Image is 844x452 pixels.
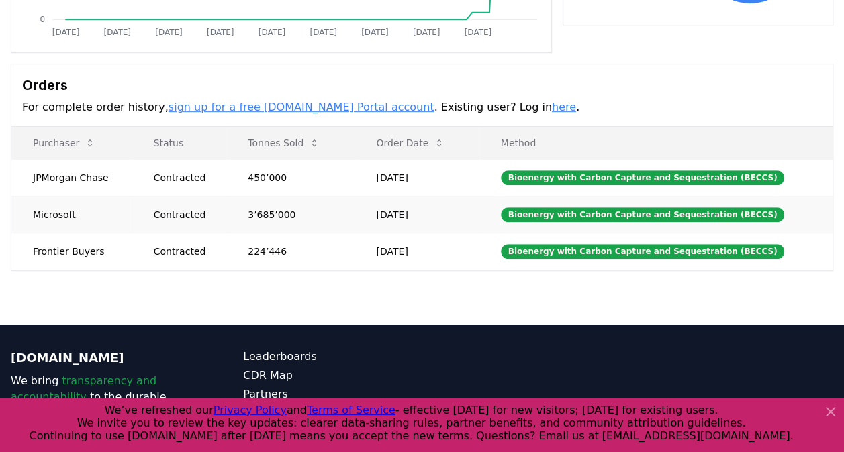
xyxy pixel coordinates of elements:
td: 3’685’000 [226,196,355,233]
tspan: [DATE] [52,27,80,37]
tspan: [DATE] [103,27,131,37]
div: Contracted [154,245,216,258]
p: Status [143,136,216,150]
a: here [552,101,576,113]
p: Method [490,136,822,150]
div: Contracted [154,208,216,221]
div: Bioenergy with Carbon Capture and Sequestration (BECCS) [501,244,785,259]
td: [DATE] [355,196,479,233]
p: For complete order history, . Existing user? Log in . [22,99,822,115]
tspan: [DATE] [465,27,492,37]
div: Bioenergy with Carbon Capture and Sequestration (BECCS) [501,207,785,222]
span: transparency and accountability [11,374,156,403]
a: Leaderboards [243,349,422,365]
a: Partners [243,386,422,402]
td: [DATE] [355,159,479,196]
tspan: [DATE] [259,27,286,37]
tspan: [DATE] [207,27,234,37]
td: Microsoft [11,196,132,233]
td: 450’000 [226,159,355,196]
a: CDR Map [243,368,422,384]
td: 224’446 [226,233,355,270]
a: sign up for a free [DOMAIN_NAME] Portal account [169,101,434,113]
tspan: [DATE] [413,27,440,37]
tspan: [DATE] [310,27,337,37]
tspan: 0 [40,15,45,24]
td: [DATE] [355,233,479,270]
div: Contracted [154,171,216,184]
td: Frontier Buyers [11,233,132,270]
p: We bring to the durable carbon removal market [11,373,189,421]
tspan: [DATE] [361,27,389,37]
tspan: [DATE] [155,27,183,37]
button: Purchaser [22,129,106,156]
td: JPMorgan Chase [11,159,132,196]
div: Bioenergy with Carbon Capture and Sequestration (BECCS) [501,170,785,185]
button: Tonnes Sold [237,129,330,156]
p: [DOMAIN_NAME] [11,349,189,368]
button: Order Date [365,129,455,156]
h3: Orders [22,75,822,95]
